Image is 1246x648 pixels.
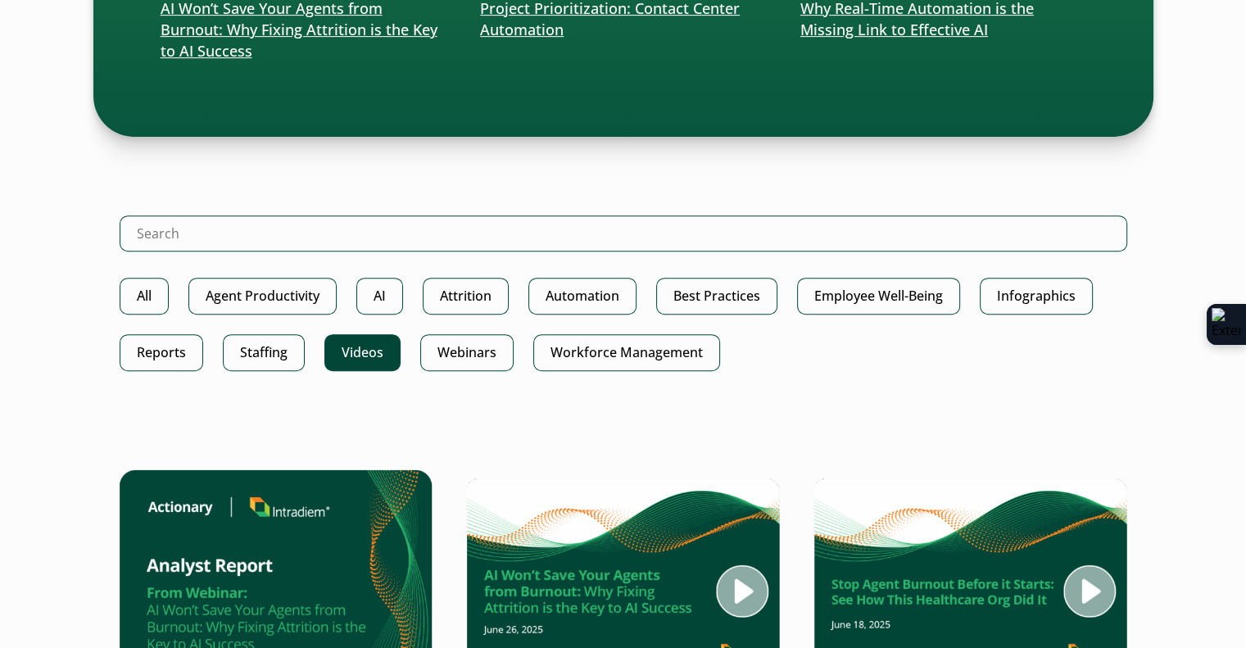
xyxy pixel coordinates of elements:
form: Search Intradiem [120,215,1127,278]
a: Best Practices [656,278,777,315]
input: Search [120,215,1127,251]
a: Workforce Management [533,334,720,371]
a: Webinars [420,334,514,371]
a: Employee Well-Being [797,278,960,315]
img: Extension Icon [1212,308,1241,341]
a: Videos [324,334,401,371]
a: Attrition [423,278,509,315]
a: Reports [120,334,203,371]
a: Infographics [980,278,1093,315]
a: All [120,278,169,315]
a: Agent Productivity [188,278,337,315]
a: AI [356,278,403,315]
a: Staffing [223,334,305,371]
a: Automation [528,278,637,315]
